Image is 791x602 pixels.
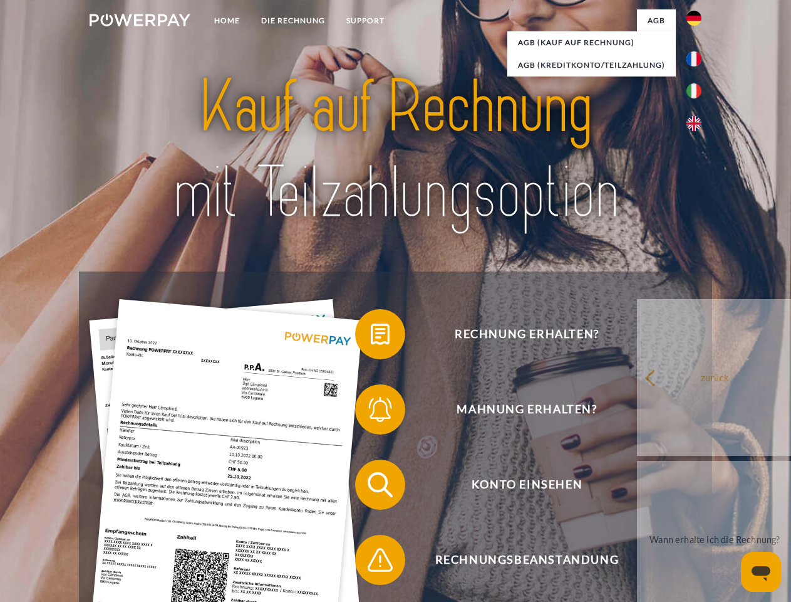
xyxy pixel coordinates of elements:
[355,384,681,435] button: Mahnung erhalten?
[364,469,396,500] img: qb_search.svg
[355,460,681,510] button: Konto einsehen
[364,319,396,350] img: qb_bill.svg
[355,309,681,359] button: Rechnung erhalten?
[741,552,781,592] iframe: Schaltfläche zum Öffnen des Messaging-Fensters
[644,531,785,547] div: Wann erhalte ich die Rechnung?
[90,14,190,26] img: logo-powerpay-white.svg
[373,384,680,435] span: Mahnung erhalten?
[251,9,336,32] a: DIE RECHNUNG
[686,116,701,131] img: en
[373,309,680,359] span: Rechnung erhalten?
[204,9,251,32] a: Home
[644,369,785,386] div: zurück
[507,54,676,77] a: AGB (Kreditkonto/Teilzahlung)
[373,535,680,585] span: Rechnungsbeanstandung
[364,394,396,425] img: qb_bell.svg
[336,9,395,32] a: SUPPORT
[364,544,396,576] img: qb_warning.svg
[637,9,676,32] a: agb
[355,535,681,585] button: Rechnungsbeanstandung
[686,51,701,66] img: fr
[686,83,701,98] img: it
[373,460,680,510] span: Konto einsehen
[120,60,671,240] img: title-powerpay_de.svg
[686,11,701,26] img: de
[507,31,676,54] a: AGB (Kauf auf Rechnung)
